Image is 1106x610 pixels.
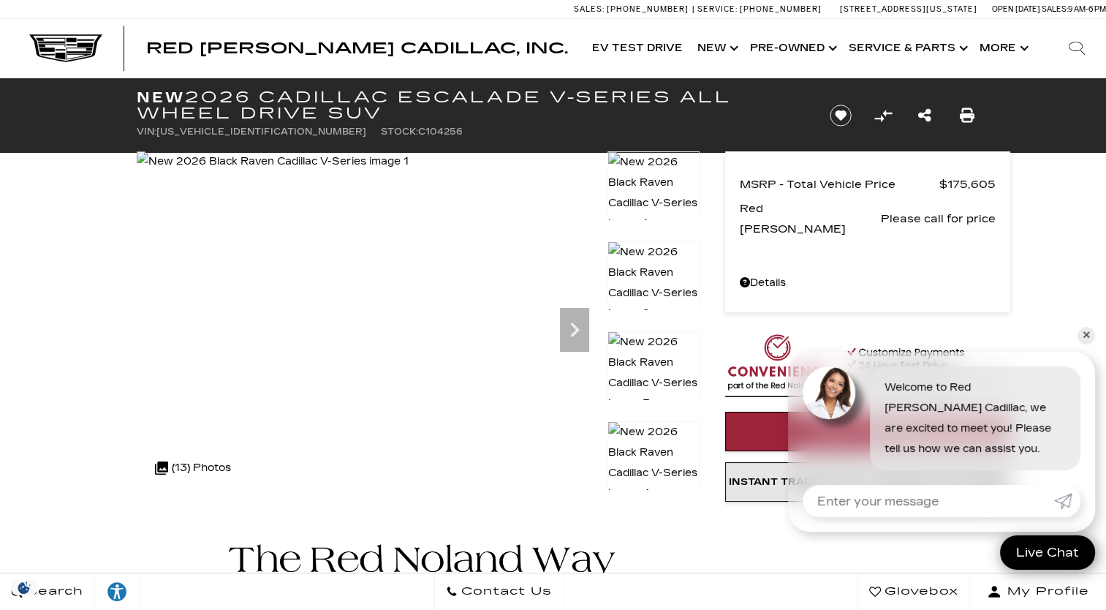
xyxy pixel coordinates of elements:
[560,308,589,352] div: Next
[607,421,700,505] img: New 2026 Black Raven Cadillac V-Series image 4
[148,451,238,486] div: (13) Photos
[740,174,996,195] a: MSRP - Total Vehicle Price $175,605
[95,581,139,603] div: Explore your accessibility options
[95,573,140,610] a: Explore your accessibility options
[1000,535,1095,570] a: Live Chat
[939,174,996,195] span: $175,605
[137,89,806,121] h1: 2026 Cadillac Escalade V-Series All Wheel Drive SUV
[574,5,692,13] a: Sales: [PHONE_NUMBER]
[418,127,463,137] span: C104256
[840,4,977,14] a: [STREET_ADDRESS][US_STATE]
[1009,544,1086,561] span: Live Chat
[1068,4,1106,14] span: 9 AM-6 PM
[857,573,970,610] a: Glovebox
[725,462,864,502] a: Instant Trade Value
[137,89,185,106] strong: New
[992,4,1040,14] span: Open [DATE]
[1001,581,1089,602] span: My Profile
[1054,485,1080,517] a: Submit
[29,34,102,62] img: Cadillac Dark Logo with Cadillac White Text
[881,208,996,229] span: Please call for price
[740,174,939,195] span: MSRP - Total Vehicle Price
[918,105,931,126] a: Share this New 2026 Cadillac Escalade V-Series All Wheel Drive SUV
[1042,4,1068,14] span: Sales:
[146,39,568,57] span: Red [PERSON_NAME] Cadillac, Inc.
[585,19,690,78] a: EV Test Drive
[7,580,41,595] section: Click to Open Cookie Consent Modal
[970,573,1106,610] button: Open user profile menu
[137,127,156,137] span: VIN:
[574,4,605,14] span: Sales:
[960,105,974,126] a: Print this New 2026 Cadillac Escalade V-Series All Wheel Drive SUV
[156,127,366,137] span: [US_VEHICLE_IDENTIFICATION_NUMBER]
[841,19,972,78] a: Service & Parts
[7,580,41,595] img: Opt-Out Icon
[381,127,418,137] span: Stock:
[146,41,568,56] a: Red [PERSON_NAME] Cadillac, Inc.
[725,412,1010,451] a: Start Your Deal
[607,241,700,325] img: New 2026 Black Raven Cadillac V-Series image 2
[825,104,857,127] button: Save vehicle
[697,4,738,14] span: Service:
[434,573,564,610] a: Contact Us
[458,581,552,602] span: Contact Us
[872,105,894,127] button: Compare Vehicle
[23,581,83,602] span: Search
[607,151,700,235] img: New 2026 Black Raven Cadillac V-Series image 1
[972,19,1033,78] button: More
[740,4,822,14] span: [PHONE_NUMBER]
[729,476,860,488] span: Instant Trade Value
[740,273,996,293] a: Details
[137,151,409,172] img: New 2026 Black Raven Cadillac V-Series image 1
[803,485,1054,517] input: Enter your message
[740,198,996,239] a: Red [PERSON_NAME] Please call for price
[607,4,689,14] span: [PHONE_NUMBER]
[607,331,700,415] img: New 2026 Black Raven Cadillac V-Series image 3
[740,198,881,239] span: Red [PERSON_NAME]
[881,581,958,602] span: Glovebox
[803,366,855,419] img: Agent profile photo
[743,19,841,78] a: Pre-Owned
[690,19,743,78] a: New
[870,366,1080,470] div: Welcome to Red [PERSON_NAME] Cadillac, we are excited to meet you! Please tell us how we can assi...
[692,5,825,13] a: Service: [PHONE_NUMBER]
